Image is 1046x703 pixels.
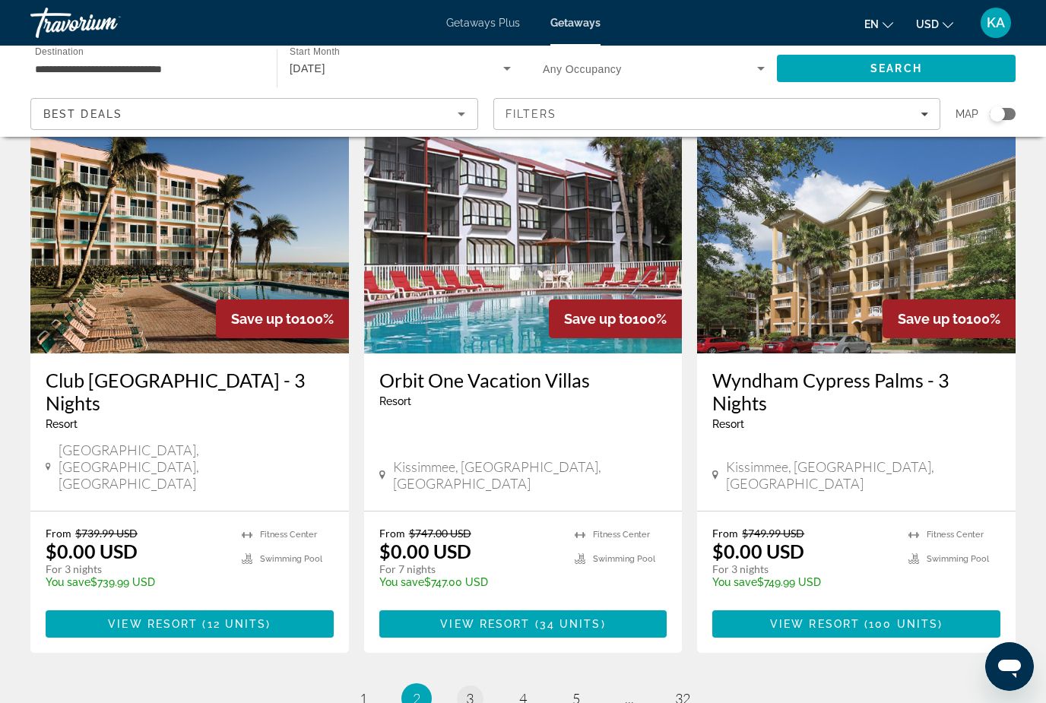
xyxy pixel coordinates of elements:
button: Search [777,55,1016,82]
button: User Menu [976,7,1016,39]
span: Swimming Pool [593,554,655,564]
span: [DATE] [290,62,325,74]
p: $749.99 USD [712,576,893,588]
span: Save up to [898,311,966,327]
span: Kissimmee, [GEOGRAPHIC_DATA], [GEOGRAPHIC_DATA] [393,458,667,492]
span: ( ) [860,618,943,630]
a: Club [GEOGRAPHIC_DATA] - 3 Nights [46,369,334,414]
p: $0.00 USD [379,540,471,562]
mat-select: Sort by [43,105,465,123]
span: 34 units [540,618,601,630]
span: Filters [506,108,557,120]
iframe: Кнопка запуска окна обмена сообщениями [985,642,1034,691]
p: $0.00 USD [712,540,804,562]
button: View Resort(12 units) [46,610,334,638]
span: From [46,527,71,540]
span: $749.99 USD [742,527,804,540]
span: Search [870,62,922,74]
span: From [379,527,405,540]
span: Start Month [290,47,340,57]
button: View Resort(34 units) [379,610,667,638]
span: 12 units [208,618,267,630]
span: From [712,527,738,540]
span: ( ) [530,618,605,630]
span: Fitness Center [593,530,650,540]
input: Select destination [35,60,257,78]
a: Getaways Plus [446,17,520,29]
span: Destination [35,46,84,56]
span: Resort [379,395,411,407]
span: Swimming Pool [260,554,322,564]
button: View Resort(100 units) [712,610,1000,638]
p: For 7 nights [379,562,560,576]
img: Orbit One Vacation Villas [364,110,683,353]
span: KA [987,15,1005,30]
span: Swimming Pool [927,554,989,564]
a: Wyndham Cypress Palms - 3 Nights [712,369,1000,414]
img: Club Wyndham Sea Gardens - 3 Nights [30,110,349,353]
span: [GEOGRAPHIC_DATA], [GEOGRAPHIC_DATA], [GEOGRAPHIC_DATA] [59,442,334,492]
span: Kissimmee, [GEOGRAPHIC_DATA], [GEOGRAPHIC_DATA] [726,458,1000,492]
button: Change language [864,13,893,35]
p: $747.00 USD [379,576,560,588]
span: Fitness Center [927,530,984,540]
span: Resort [712,418,744,430]
a: Orbit One Vacation Villas [379,369,667,391]
span: You save [46,576,90,588]
span: ( ) [198,618,271,630]
span: View Resort [770,618,860,630]
div: 100% [216,299,349,338]
span: $747.00 USD [409,527,471,540]
p: $739.99 USD [46,576,227,588]
p: For 3 nights [46,562,227,576]
span: You save [712,576,757,588]
div: 100% [549,299,682,338]
span: Save up to [231,311,300,327]
img: Wyndham Cypress Palms - 3 Nights [697,110,1016,353]
span: Any Occupancy [543,63,622,75]
span: en [864,18,879,30]
span: Best Deals [43,108,122,120]
span: View Resort [108,618,198,630]
span: View Resort [440,618,530,630]
button: Change currency [916,13,953,35]
span: $739.99 USD [75,527,138,540]
span: Fitness Center [260,530,317,540]
a: Travorium [30,3,182,43]
span: Resort [46,418,78,430]
p: $0.00 USD [46,540,138,562]
p: For 3 nights [712,562,893,576]
span: USD [916,18,939,30]
button: Filters [493,98,941,130]
span: Save up to [564,311,632,327]
div: 100% [883,299,1016,338]
span: Map [956,103,978,125]
a: Getaways [550,17,601,29]
span: 100 units [869,618,938,630]
span: You save [379,576,424,588]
